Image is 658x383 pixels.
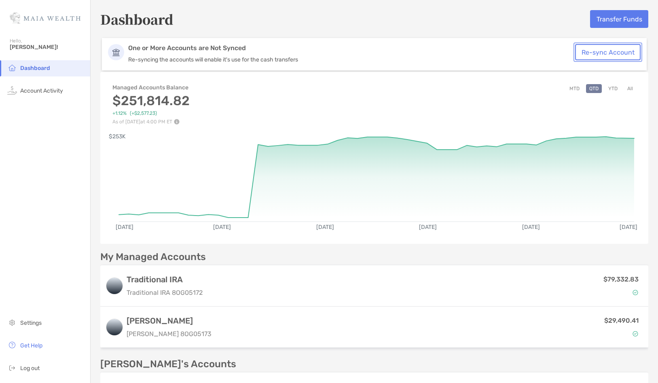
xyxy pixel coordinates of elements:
[586,84,602,93] button: QTD
[100,252,206,262] p: My Managed Accounts
[130,110,157,116] span: ( +$2,577.23 )
[108,44,124,60] img: Account Icon
[20,342,42,349] span: Get Help
[605,84,621,93] button: YTD
[633,290,638,295] img: Account Status icon
[522,224,540,231] text: [DATE]
[109,133,126,140] text: $253K
[100,359,236,369] p: [PERSON_NAME]'s Accounts
[620,224,637,231] text: [DATE]
[106,319,123,335] img: logo account
[112,110,127,116] span: +1.12%
[603,274,639,284] p: $79,332.83
[127,288,203,298] p: Traditional IRA 8OG05172
[10,3,80,32] img: Zoe Logo
[7,340,17,350] img: get-help icon
[604,315,639,326] p: $29,490.41
[128,56,580,63] p: Re-syncing the accounts will enable it's use for the cash transfers
[116,224,133,231] text: [DATE]
[7,317,17,327] img: settings icon
[566,84,583,93] button: MTD
[20,365,40,372] span: Log out
[7,363,17,372] img: logout icon
[590,10,648,28] button: Transfer Funds
[316,224,334,231] text: [DATE]
[7,63,17,72] img: household icon
[100,10,173,28] h5: Dashboard
[633,331,638,336] img: Account Status icon
[112,93,190,108] h3: $251,814.82
[127,329,212,339] p: [PERSON_NAME] 8OG05173
[128,44,580,52] p: One or More Accounts are Not Synced
[20,320,42,326] span: Settings
[20,65,50,72] span: Dashboard
[624,84,636,93] button: All
[174,119,180,125] img: Performance Info
[127,316,212,326] h3: [PERSON_NAME]
[7,85,17,95] img: activity icon
[10,44,85,51] span: [PERSON_NAME]!
[575,44,641,60] button: Re-sync Account
[419,224,437,231] text: [DATE]
[127,275,203,284] h3: Traditional IRA
[213,224,231,231] text: [DATE]
[20,87,63,94] span: Account Activity
[112,84,190,91] h4: Managed Accounts Balance
[112,119,190,125] p: As of [DATE] at 4:00 PM ET
[106,278,123,294] img: logo account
